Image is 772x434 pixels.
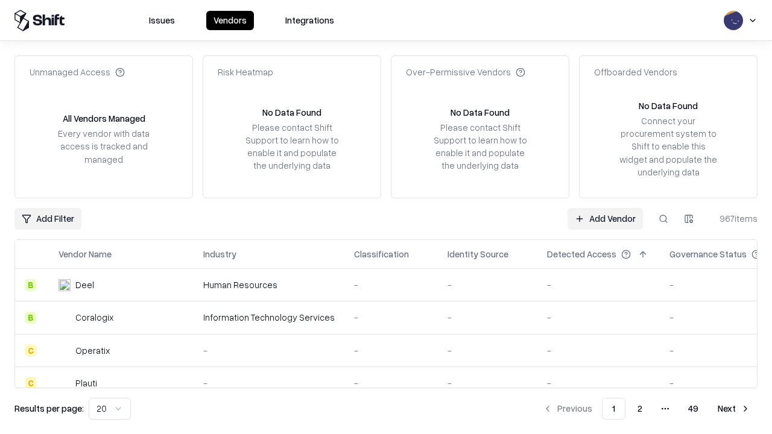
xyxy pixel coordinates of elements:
div: - [547,278,650,291]
button: 1 [602,398,625,420]
div: No Data Found [262,106,321,119]
button: Next [710,398,758,420]
div: - [203,377,335,389]
div: - [354,344,428,357]
div: Industry [203,248,236,260]
div: Vendor Name [59,248,112,260]
div: - [203,344,335,357]
div: 967 items [709,212,758,225]
div: C [25,344,37,356]
div: - [354,377,428,389]
div: Deel [75,278,94,291]
div: Coralogix [75,311,113,324]
div: Unmanaged Access [30,66,125,78]
div: B [25,279,37,291]
div: Every vendor with data access is tracked and managed [54,127,154,165]
div: Plauti [75,377,97,389]
div: Identity Source [448,248,508,260]
div: - [448,278,528,291]
div: Governance Status [669,248,747,260]
button: Vendors [206,11,254,30]
div: Please contact Shift Support to learn how to enable it and populate the underlying data [430,121,530,172]
div: Offboarded Vendors [594,66,677,78]
div: B [25,312,37,324]
a: Add Vendor [568,208,643,230]
div: Detected Access [547,248,616,260]
div: - [547,311,650,324]
div: All Vendors Managed [63,112,145,125]
div: Information Technology Services [203,311,335,324]
img: Deel [59,279,71,291]
div: - [547,344,650,357]
div: - [354,311,428,324]
div: - [448,311,528,324]
div: Connect your procurement system to Shift to enable this widget and populate the underlying data [618,115,718,178]
div: Human Resources [203,278,335,291]
img: Coralogix [59,312,71,324]
button: Add Filter [14,208,81,230]
div: - [354,278,428,291]
div: Classification [354,248,409,260]
div: Please contact Shift Support to learn how to enable it and populate the underlying data [242,121,342,172]
div: C [25,377,37,389]
button: 2 [628,398,652,420]
div: Over-Permissive Vendors [406,66,525,78]
div: Operatix [75,344,110,357]
img: Operatix [59,344,71,356]
button: 49 [679,398,708,420]
button: Issues [142,11,182,30]
div: No Data Found [451,106,510,119]
div: Risk Heatmap [218,66,273,78]
button: Integrations [278,11,341,30]
p: Results per page: [14,402,84,415]
div: - [448,344,528,357]
div: No Data Found [639,99,698,112]
div: - [547,377,650,389]
img: Plauti [59,377,71,389]
nav: pagination [536,398,758,420]
div: - [448,377,528,389]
